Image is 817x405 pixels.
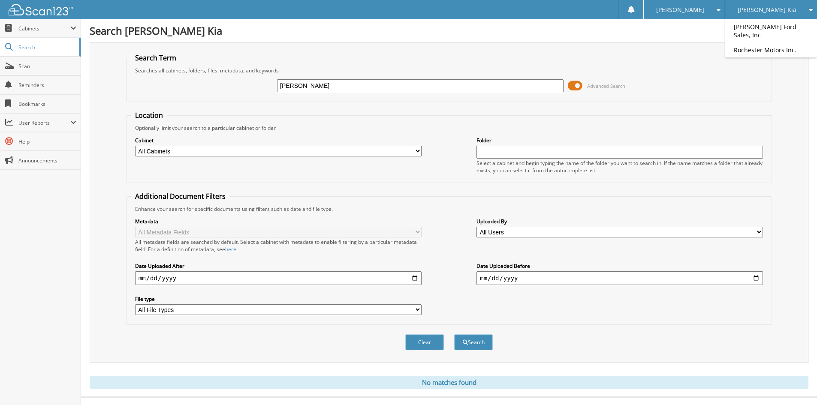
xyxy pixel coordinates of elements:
legend: Location [131,111,167,120]
button: Search [454,334,493,350]
label: Metadata [135,218,422,225]
label: Cabinet [135,137,422,144]
span: Advanced Search [587,83,625,89]
div: All metadata fields are searched by default. Select a cabinet with metadata to enable filtering b... [135,238,422,253]
legend: Search Term [131,53,181,63]
input: end [476,271,763,285]
span: Bookmarks [18,100,76,108]
span: Cabinets [18,25,70,32]
h1: Search [PERSON_NAME] Kia [90,24,808,38]
input: start [135,271,422,285]
span: User Reports [18,119,70,126]
div: Searches all cabinets, folders, files, metadata, and keywords [131,67,767,74]
span: Search [18,44,75,51]
div: Enhance your search for specific documents using filters such as date and file type. [131,205,767,213]
legend: Additional Document Filters [131,192,230,201]
a: here [225,246,236,253]
span: [PERSON_NAME] [656,7,704,12]
label: Uploaded By [476,218,763,225]
span: Help [18,138,76,145]
div: Select a cabinet and begin typing the name of the folder you want to search in. If the name match... [476,159,763,174]
span: Announcements [18,157,76,164]
a: [PERSON_NAME] Ford Sales, Inc [725,19,817,42]
span: [PERSON_NAME] Kia [738,7,796,12]
label: Date Uploaded After [135,262,422,270]
div: No matches found [90,376,808,389]
a: Rochester Motors Inc. [725,42,817,57]
img: scan123-logo-white.svg [9,4,73,15]
span: Scan [18,63,76,70]
span: Reminders [18,81,76,89]
button: Clear [405,334,444,350]
label: Folder [476,137,763,144]
div: Optionally limit your search to a particular cabinet or folder [131,124,767,132]
label: Date Uploaded Before [476,262,763,270]
label: File type [135,295,422,303]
